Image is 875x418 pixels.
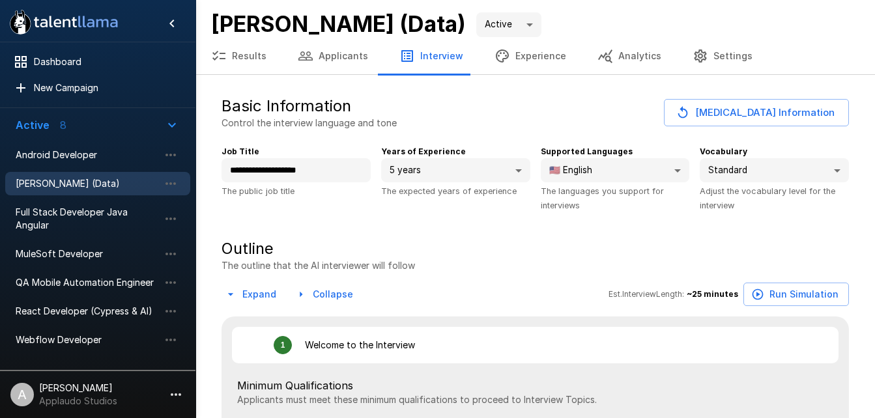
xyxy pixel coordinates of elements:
[292,283,358,307] button: Collapse
[222,146,259,156] b: Job Title
[677,38,768,74] button: Settings
[237,378,833,393] span: Minimum Qualifications
[541,184,690,212] p: The languages you support for interviews
[222,184,371,198] p: The public job title
[609,288,684,301] span: Est. Interview Length:
[381,158,530,183] div: 5 years
[237,393,833,406] p: Applicants must meet these minimum qualifications to proceed to Interview Topics.
[381,146,466,156] b: Years of Experience
[222,259,415,272] p: The outline that the AI interviewer will follow
[743,283,849,307] button: Run Simulation
[700,146,747,156] b: Vocabulary
[282,38,384,74] button: Applicants
[476,12,541,37] div: Active
[700,158,849,183] div: Standard
[541,158,690,183] div: 🇺🇸 English
[222,283,281,307] button: Expand
[700,184,849,212] p: Adjust the vocabulary level for the interview
[381,184,530,198] p: The expected years of experience
[541,146,633,156] b: Supported Languages
[222,238,415,259] h5: Outline
[195,38,282,74] button: Results
[384,38,479,74] button: Interview
[664,99,849,126] button: [MEDICAL_DATA] Information
[687,289,738,299] b: ~ 25 minutes
[222,96,351,117] h5: Basic Information
[211,10,466,37] b: [PERSON_NAME] (Data)
[222,117,397,130] p: Control the interview language and tone
[305,339,415,352] p: Welcome to the Interview
[479,38,582,74] button: Experience
[582,38,677,74] button: Analytics
[281,341,285,350] div: 1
